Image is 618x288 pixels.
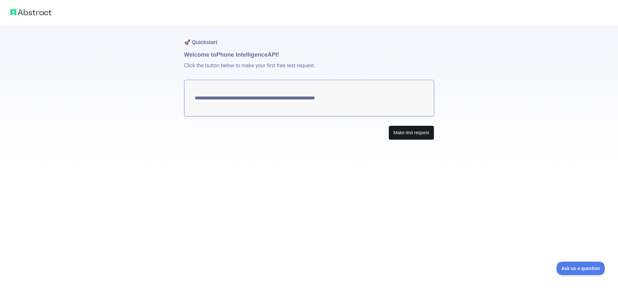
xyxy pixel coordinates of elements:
iframe: Toggle Customer Support [557,262,605,275]
img: Abstract logo [10,8,51,17]
h1: 🚀 Quickstart [184,26,434,50]
h1: Welcome to Phone Intelligence API! [184,50,434,59]
p: Click the button below to make your first free test request. [184,59,434,80]
button: Make test request [389,125,434,140]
